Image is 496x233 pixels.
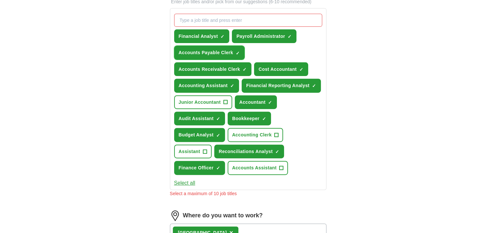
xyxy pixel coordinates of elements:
span: Audit Assistant [179,115,214,122]
span: ✓ [236,51,240,56]
span: Financial Analyst [179,33,218,40]
span: Accounting Assistant [179,82,228,89]
button: Budget Analyst✓ [174,128,225,142]
span: Bookkeeper [232,115,260,122]
span: ✓ [220,34,224,39]
span: Payroll Administrator [236,33,285,40]
button: Finance Officer✓ [174,161,225,175]
span: ✓ [268,100,272,105]
span: Cost Accountant [259,66,297,73]
button: Accounts Receivable Clerk✓ [174,62,252,76]
button: Select all [174,179,195,187]
span: Junior Accountant [179,99,221,106]
span: Accountant [239,99,266,106]
img: location.png [170,210,180,221]
span: ✓ [230,83,234,88]
div: Select a maximum of 10 job titles [170,190,326,197]
span: Accounts Payable Clerk [179,49,233,56]
button: Accounting Clerk [228,128,283,142]
label: Where do you want to work? [183,211,263,220]
button: Cost Accountant✓ [254,62,308,76]
span: Accounts Receivable Clerk [179,66,240,73]
span: Assistant [179,148,200,155]
span: Finance Officer [179,164,214,171]
span: ✓ [216,165,220,171]
span: ✓ [262,116,266,121]
span: Financial Reporting Analyst [246,82,309,89]
button: Accounting Assistant✓ [174,79,239,92]
button: Accountant✓ [235,95,277,109]
input: Type a job title and press enter [174,14,322,27]
span: ✓ [216,116,220,121]
span: ✓ [216,133,220,138]
button: Reconciliations Analyst✓ [214,145,284,158]
span: Budget Analyst [179,131,214,138]
button: Audit Assistant✓ [174,112,225,125]
span: Accounts Assistant [232,164,277,171]
span: ✓ [299,67,303,72]
span: ✓ [288,34,292,39]
span: ✓ [243,67,247,72]
button: Bookkeeper✓ [228,112,271,125]
button: Assistant [174,145,212,158]
button: Financial Analyst✓ [174,29,230,43]
span: ✓ [275,149,279,154]
button: Financial Reporting Analyst✓ [242,79,321,92]
button: Accounts Payable Clerk✓ [174,46,245,59]
span: ✓ [312,83,316,88]
span: Accounting Clerk [232,131,272,138]
button: Payroll Administrator✓ [232,29,296,43]
span: Reconciliations Analyst [219,148,273,155]
button: Junior Accountant [174,95,232,109]
button: Accounts Assistant [228,161,288,175]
